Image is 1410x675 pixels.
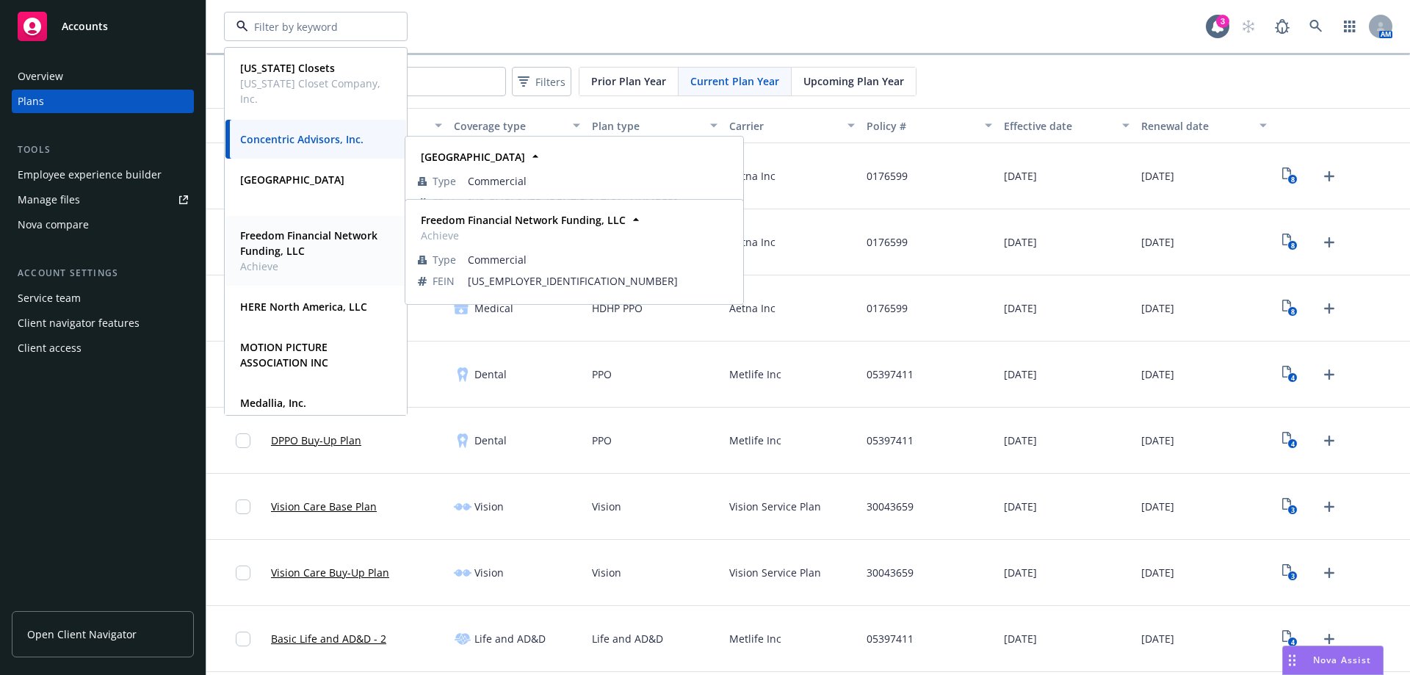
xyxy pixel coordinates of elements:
a: View Plan Documents [1279,495,1302,519]
span: [DATE] [1004,234,1037,250]
a: View Plan Documents [1279,165,1302,188]
div: Plan type [592,118,701,134]
span: FEIN [433,273,455,289]
span: 05397411 [867,367,914,382]
input: Toggle Row Selected [236,632,250,646]
strong: [US_STATE] Closets [240,61,335,75]
span: 0176599 [867,300,908,316]
strong: [GEOGRAPHIC_DATA] [240,173,344,187]
div: Tools [12,142,194,157]
a: Accounts [12,6,194,47]
div: 3 [1216,15,1229,28]
strong: Freedom Financial Network Funding, LLC [240,228,377,258]
span: Type [433,173,456,189]
span: Type [433,252,456,267]
a: Upload Plan Documents [1317,231,1341,254]
text: 8 [1291,175,1295,184]
a: Report a Bug [1268,12,1297,41]
span: Life and AD&D [474,631,546,646]
input: Toggle Row Selected [236,433,250,448]
span: Vision [592,499,621,514]
a: View Plan Documents [1279,429,1302,452]
a: Overview [12,65,194,88]
a: Vision Care Buy-Up Plan [271,565,389,580]
a: Search [1301,12,1331,41]
button: Carrier [723,108,861,143]
div: Effective date [1004,118,1113,134]
span: Aetna Inc [729,234,775,250]
a: View Plan Documents [1279,561,1302,585]
div: Policy # [867,118,976,134]
span: 0176599 [867,234,908,250]
span: [DATE] [1004,631,1037,646]
span: 05397411 [867,631,914,646]
strong: Freedom Financial Network Funding, LLC [421,213,626,227]
a: Upload Plan Documents [1317,429,1341,452]
div: Drag to move [1283,646,1301,674]
strong: Concentric Advisors, Inc. [240,132,364,146]
span: Dental [474,367,507,382]
span: Aetna Inc [729,168,775,184]
text: 3 [1291,505,1295,515]
button: Nova Assist [1282,646,1384,675]
span: 0176599 [867,168,908,184]
strong: [GEOGRAPHIC_DATA] [421,150,525,164]
a: Service team [12,286,194,310]
a: Manage files [12,188,194,212]
span: [DATE] [1004,565,1037,580]
strong: HERE North America, LLC [240,300,367,314]
span: Metlife Inc [729,433,781,448]
text: 4 [1291,638,1295,647]
a: Client access [12,336,194,360]
span: Accounts [62,21,108,32]
div: Coverage type [454,118,563,134]
span: [DATE] [1004,499,1037,514]
a: View Plan Documents [1279,627,1302,651]
text: 4 [1291,439,1295,449]
span: PPO [592,433,612,448]
a: Upload Plan Documents [1317,297,1341,320]
span: Vision [474,499,504,514]
input: Toggle Row Selected [236,566,250,580]
span: [DATE] [1141,565,1174,580]
a: Upload Plan Documents [1317,561,1341,585]
div: Client access [18,336,82,360]
span: Achieve [240,259,388,274]
span: Vision Service Plan [729,499,821,514]
div: Employee experience builder [18,163,162,187]
button: Coverage type [448,108,585,143]
span: Aetna Inc [729,300,775,316]
input: Filter by keyword [248,19,377,35]
button: Renewal date [1135,108,1273,143]
span: [DATE] [1141,168,1174,184]
span: HDHP PPO [592,300,643,316]
a: Client navigator features [12,311,194,335]
span: Life and AD&D [592,631,663,646]
strong: MOTION PICTURE ASSOCIATION INC [240,340,328,369]
span: PPO [592,367,612,382]
span: [DATE] [1004,300,1037,316]
strong: Medallia, Inc. [240,396,306,410]
a: DPPO Buy-Up Plan [271,433,361,448]
span: Nova Assist [1313,654,1371,666]
text: 8 [1291,307,1295,317]
a: Start snowing [1234,12,1263,41]
button: Policy # [861,108,998,143]
span: [DATE] [1004,367,1037,382]
button: Effective date [998,108,1135,143]
span: Vision Service Plan [729,565,821,580]
a: Upload Plan Documents [1317,495,1341,519]
span: [US_STATE] Closet Company, Inc. [240,76,388,107]
span: Vision [592,565,621,580]
span: Metlife Inc [729,631,781,646]
div: Renewal date [1141,118,1251,134]
a: View Plan Documents [1279,363,1302,386]
a: Nova compare [12,213,194,237]
span: Current Plan Year [690,73,779,89]
input: Toggle Row Selected [236,499,250,514]
span: 30043659 [867,565,914,580]
a: Basic Life and AD&D - 2 [271,631,386,646]
div: Manage files [18,188,80,212]
a: View Plan Documents [1279,231,1302,254]
span: [DATE] [1004,168,1037,184]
